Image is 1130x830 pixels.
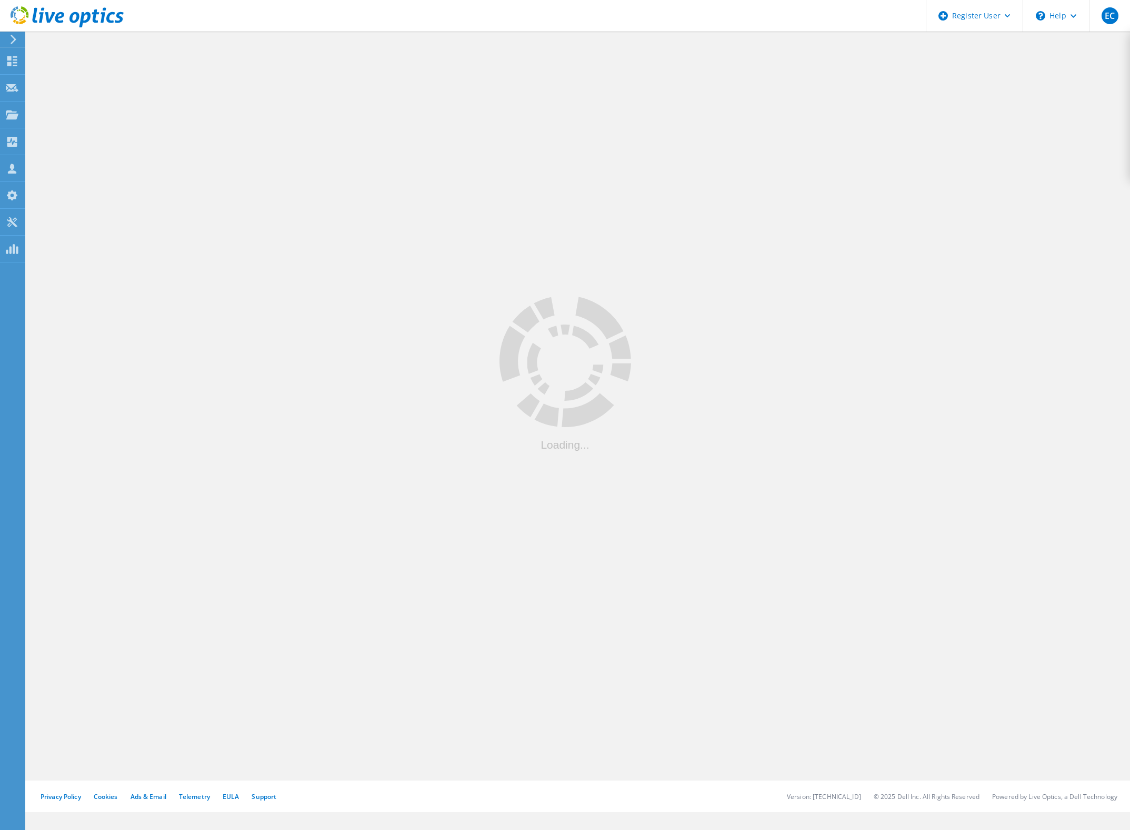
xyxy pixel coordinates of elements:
[94,792,118,801] a: Cookies
[41,792,81,801] a: Privacy Policy
[131,792,166,801] a: Ads & Email
[179,792,210,801] a: Telemetry
[499,439,631,450] div: Loading...
[992,792,1117,801] li: Powered by Live Optics, a Dell Technology
[1105,12,1115,20] span: EC
[11,22,124,29] a: Live Optics Dashboard
[223,792,239,801] a: EULA
[787,792,861,801] li: Version: [TECHNICAL_ID]
[252,792,276,801] a: Support
[874,792,979,801] li: © 2025 Dell Inc. All Rights Reserved
[1036,11,1045,21] svg: \n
